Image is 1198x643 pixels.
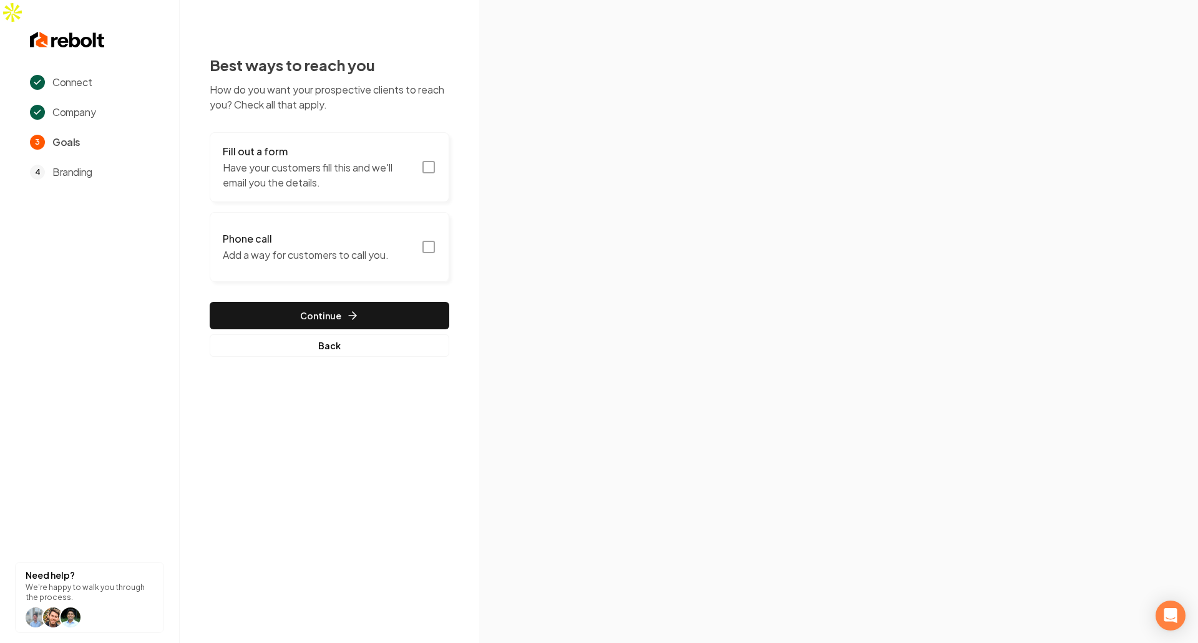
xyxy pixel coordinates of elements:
span: Company [52,105,95,120]
p: Have your customers fill this and we'll email you the details. [223,160,414,190]
span: 3 [30,135,45,150]
span: Goals [52,135,80,150]
strong: Need help? [26,569,75,581]
span: Branding [52,165,92,180]
button: Back [210,334,449,357]
button: Need help?We're happy to walk you through the process.help icon Willhelp icon Willhelp icon arwin [15,562,164,633]
button: Fill out a formHave your customers fill this and we'll email you the details. [210,132,449,202]
img: help icon arwin [61,607,80,627]
div: Open Intercom Messenger [1156,601,1186,631]
img: help icon Will [43,607,63,627]
button: Continue [210,302,449,329]
p: Add a way for customers to call you. [223,248,389,263]
h2: Best ways to reach you [210,55,449,75]
img: help icon Will [26,607,46,627]
p: We're happy to walk you through the process. [26,583,153,602]
h3: Fill out a form [223,144,414,159]
button: Phone callAdd a way for customers to call you. [210,212,449,282]
h3: Phone call [223,231,389,246]
span: Connect [52,75,92,90]
span: 4 [30,165,45,180]
p: How do you want your prospective clients to reach you? Check all that apply. [210,82,449,112]
img: Rebolt Logo [30,30,105,50]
